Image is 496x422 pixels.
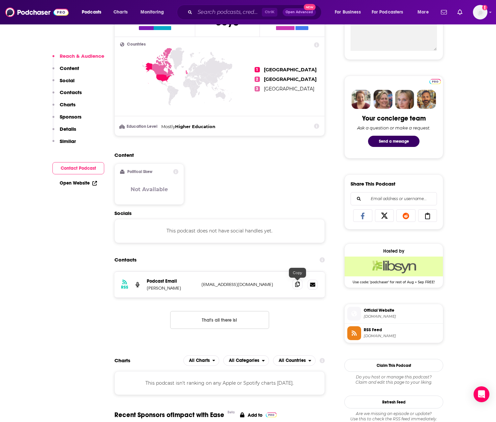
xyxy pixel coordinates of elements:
button: open menu [77,7,110,18]
a: RSS Feed[DOMAIN_NAME] [347,326,440,340]
img: Podchaser - Follow, Share and Rate Podcasts [5,6,69,18]
span: 3 [255,86,260,91]
p: Details [60,126,76,132]
a: Pro website [429,78,441,84]
button: Refresh Feed [344,396,443,408]
button: Contact Podcast [52,162,104,174]
h2: Content [114,152,320,158]
img: Pro Logo [266,412,277,417]
span: Recent Sponsors of Impact with Ease [114,411,224,419]
h2: Charts [114,357,130,364]
div: Copy [289,268,306,278]
span: sites.libsyn.com [364,314,440,319]
img: Podchaser Pro [429,79,441,84]
a: Show notifications dropdown [438,7,449,18]
div: Are we missing an episode or update? Use this to check the RSS feed immediately. [344,411,443,422]
button: Open AdvancedNew [283,8,316,16]
h2: Platforms [183,355,220,366]
span: Podcasts [82,8,101,17]
p: [PERSON_NAME] [147,285,196,291]
button: open menu [413,7,437,18]
div: Search podcasts, credits, & more... [183,5,328,20]
button: open menu [183,355,220,366]
button: Content [52,65,79,77]
h2: Political Skew [127,169,152,174]
span: Charts [113,8,128,17]
p: Reach & Audience [60,53,104,59]
a: Libsyn Deal: Use code: 'podchaser' for rest of Aug + Sep FREE! [345,257,443,284]
span: feeds.libsyn.com [364,334,440,338]
button: open menu [136,7,172,18]
span: [GEOGRAPHIC_DATA] [264,67,317,73]
span: Use code: 'podchaser' for rest of Aug + Sep FREE! [345,276,443,284]
h2: Contacts [114,254,137,266]
div: Search followers [351,192,437,205]
button: Social [52,77,75,89]
p: Social [60,77,75,84]
p: Sponsors [60,114,81,120]
h2: Socials [114,210,325,216]
button: Details [52,126,76,138]
div: Your concierge team [362,114,426,123]
span: All Categories [229,358,259,363]
div: Beta [228,410,235,414]
span: For Business [335,8,361,17]
button: Nothing here. [170,311,269,329]
img: Jon Profile [417,90,436,109]
h3: Education Level [120,124,159,129]
img: Barbara Profile [373,90,392,109]
button: open menu [367,7,413,18]
p: Content [60,65,79,71]
button: Reach & Audience [52,53,104,65]
span: [GEOGRAPHIC_DATA] [264,76,317,82]
span: [GEOGRAPHIC_DATA] [264,86,314,92]
span: Higher Education [175,124,215,129]
button: open menu [223,355,269,366]
span: More [418,8,429,17]
input: Email address or username... [356,193,431,205]
img: Sydney Profile [352,90,371,109]
div: Ask a question or make a request. [357,125,430,130]
button: Claim This Podcast [344,359,443,372]
span: Monitoring [140,8,164,17]
p: [EMAIL_ADDRESS][DOMAIN_NAME] [201,282,287,287]
span: New [304,4,316,10]
a: Show notifications dropdown [455,7,465,18]
button: Send a message [368,136,419,147]
input: Search podcasts, credits, & more... [195,7,262,18]
h2: Countries [273,355,316,366]
img: User Profile [473,5,487,19]
button: Contacts [52,89,82,101]
a: Share on Facebook [353,209,372,222]
a: Official Website[DOMAIN_NAME] [347,307,440,321]
a: Share on X/Twitter [375,209,394,222]
span: Countries [127,42,146,47]
div: Open Intercom Messenger [474,386,489,402]
h2: Categories [223,355,269,366]
span: 1 [255,67,260,72]
img: Jules Profile [395,90,414,109]
p: Charts [60,101,76,108]
p: Similar [60,138,76,144]
div: This podcast isn't ranking on any Apple or Spotify charts [DATE]. [114,371,325,395]
span: Logged in as Ashley_Beenen [473,5,487,19]
span: All Charts [189,358,210,363]
p: Add to [248,412,263,418]
h3: Not Available [131,186,168,193]
div: Claim and edit this page to your liking. [344,374,443,385]
div: Hosted by [345,248,443,254]
button: open menu [330,7,369,18]
p: Podcast Email [147,278,196,284]
button: Sponsors [52,114,81,126]
p: Contacts [60,89,82,95]
span: Mostly [161,124,175,129]
span: 2 [255,77,260,82]
button: Similar [52,138,76,150]
button: Charts [52,101,76,114]
a: Charts [109,7,132,18]
a: Copy Link [418,209,437,222]
img: Libsyn Deal: Use code: 'podchaser' for rest of Aug + Sep FREE! [345,257,443,276]
button: open menu [273,355,316,366]
a: Share on Reddit [396,209,416,222]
